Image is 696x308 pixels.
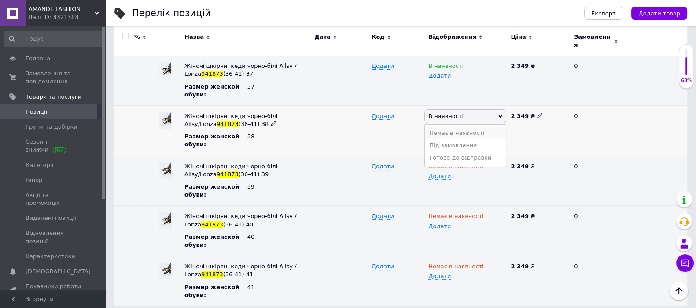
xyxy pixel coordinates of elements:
[425,139,506,152] li: Під замовлення
[239,121,269,127] span: (36-41) 38
[428,273,451,280] span: Додати
[223,271,254,278] span: (36-41) 41
[247,133,310,141] div: 38
[247,83,310,91] div: 37
[184,183,247,199] div: Размер женской обуви :
[26,55,50,63] span: Головна
[29,13,106,21] div: Ваш ID: 3321383
[239,171,269,178] span: (36-41) 39
[428,72,451,79] span: Додати
[201,71,223,77] span: 941873
[372,163,394,170] span: Додати
[26,108,47,116] span: Позиції
[4,31,104,47] input: Пошук
[428,113,464,119] span: В наявності
[511,263,567,271] div: ₴
[26,70,81,85] span: Замовлення та повідомлення
[217,171,239,178] span: 941873
[159,112,171,129] img: Женские кожаные кеды черно-белые Allsy / Lonza 941873 (36-41) 38
[428,33,476,41] span: Відображення
[511,213,529,219] b: 2 349
[134,33,140,41] span: %
[26,176,46,184] span: Імпорт
[29,5,95,13] span: AMANDE FASHION
[428,263,483,272] span: Немає в наявності
[26,191,81,207] span: Акції та промокоди
[184,133,247,148] div: Размер женской обуви :
[569,256,623,306] div: 0
[184,113,277,127] span: Жіночі шкіряні кеди чорно-білі Allsy/Lonza
[184,163,277,178] span: Жіночі шкіряні кеди чорно-білі Allsy/Lonza
[569,56,623,106] div: 0
[26,267,91,275] span: [DEMOGRAPHIC_DATA]
[511,62,567,70] div: ₴
[428,213,483,222] span: Немає в наявності
[26,93,81,101] span: Товари та послуги
[428,163,483,172] span: Немає в наявності
[372,63,394,70] span: Додати
[638,10,680,17] span: Додати товар
[511,212,567,220] div: ₴
[247,283,310,291] div: 41
[184,63,296,77] span: Жіночі шкіряні кеди чорно-білі Allsy / Lonza
[372,263,394,270] span: Додати
[201,221,223,228] span: 941873
[184,233,247,249] div: Размер женской обуви :
[159,212,171,229] img: Женские кожаные кеды черно-белые Allsy / Lonza 941873 (36-41) 40
[26,252,75,260] span: Характеристики
[26,229,81,245] span: Відновлення позицій
[26,123,77,131] span: Групи та добірки
[159,263,171,279] img: Женские кожаные кеды черно-белые Allsy / Lonza 941873 (36-41) 41
[676,254,694,272] button: Чат з покупцем
[574,33,612,49] span: Замовлення
[569,206,623,256] div: 0
[314,33,331,41] span: Дата
[631,7,687,20] button: Додати товар
[247,233,310,241] div: 40
[184,213,296,227] span: Жіночі шкіряні кеди чорно-білі Allsy / Lonza
[428,173,451,180] span: Додати
[26,282,81,298] span: Показники роботи компанії
[247,183,310,191] div: 39
[511,33,526,41] span: Ціна
[569,156,623,206] div: 0
[184,283,247,299] div: Размер женской обуви :
[184,33,204,41] span: Назва
[372,33,385,41] span: Код
[670,282,688,300] button: Наверх
[26,161,53,169] span: Категорії
[184,263,296,278] span: Жіночі шкіряні кеди чорно-білі Allsy / Lonza
[591,10,616,17] span: Експорт
[26,138,81,154] span: Сезонні знижки
[584,7,623,20] button: Експорт
[201,271,223,278] span: 941873
[26,214,76,222] span: Видалені позиції
[511,263,529,270] b: 2 349
[132,9,211,18] div: Перелік позицій
[159,163,171,179] img: Женские кожаные кеды черно-белые Allsy / Lonza 941873 (36-41) 39
[428,63,464,72] span: В наявності
[425,152,506,164] li: Готово до відправки
[184,83,247,99] div: Размер женской обуви :
[425,127,506,139] li: Немає в наявності
[223,71,254,77] span: (36-41) 37
[511,113,529,119] b: 2 349
[217,121,239,127] span: 941873
[511,163,567,171] div: ₴
[511,163,529,170] b: 2 349
[569,105,623,156] div: 0
[223,221,254,228] span: (36-41) 40
[428,223,451,230] span: Додати
[372,213,394,220] span: Додати
[372,113,394,120] span: Додати
[511,63,529,69] b: 2 349
[511,112,567,120] div: ₴
[679,78,693,84] div: 68%
[159,62,171,79] img: Женские кожаные кеды черно-белые Allsy / Lonza 941873 (36-41) 37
